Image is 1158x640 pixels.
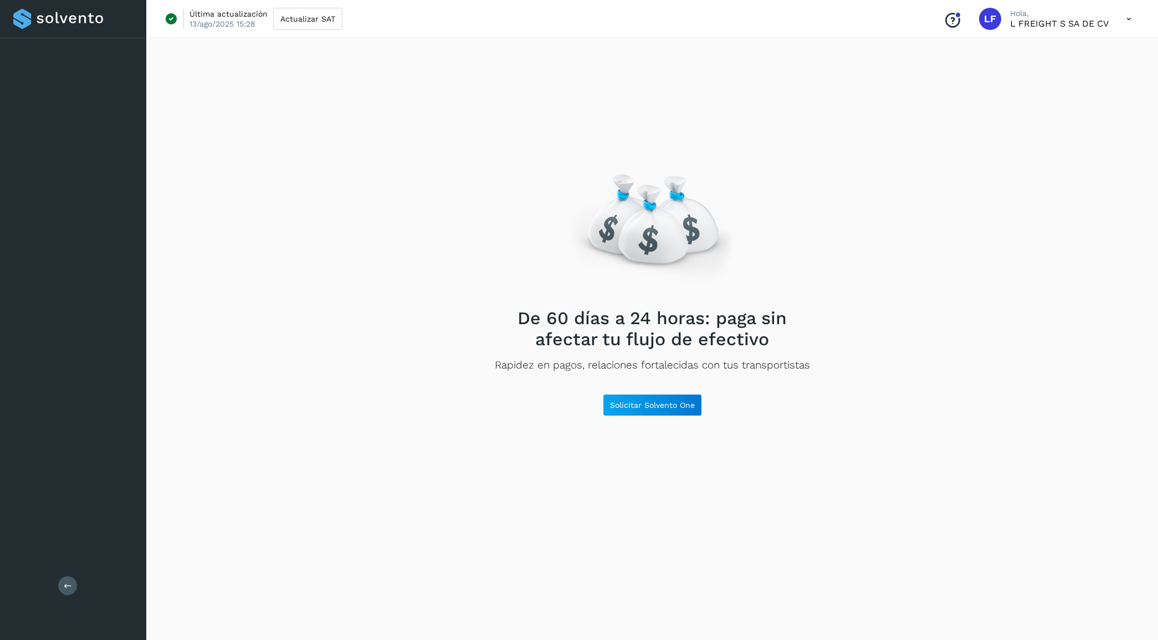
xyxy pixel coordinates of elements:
[1010,9,1109,18] p: Hola,
[610,401,695,409] span: Solicitar Solvento One
[495,359,810,372] p: Rapidez en pagos, relaciones fortalecidas con tus transportistas
[189,9,268,19] p: Última actualización
[280,15,335,23] span: Actualizar SAT
[603,394,702,416] button: Solicitar Solvento One
[189,19,255,29] p: 13/ago/2025 15:28
[556,136,748,299] img: Empty state image
[1010,18,1109,29] p: L FREIGHT S SA DE CV
[494,308,810,350] h2: De 60 días a 24 horas: paga sin afectar tu flujo de efectivo
[273,8,342,30] button: Actualizar SAT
